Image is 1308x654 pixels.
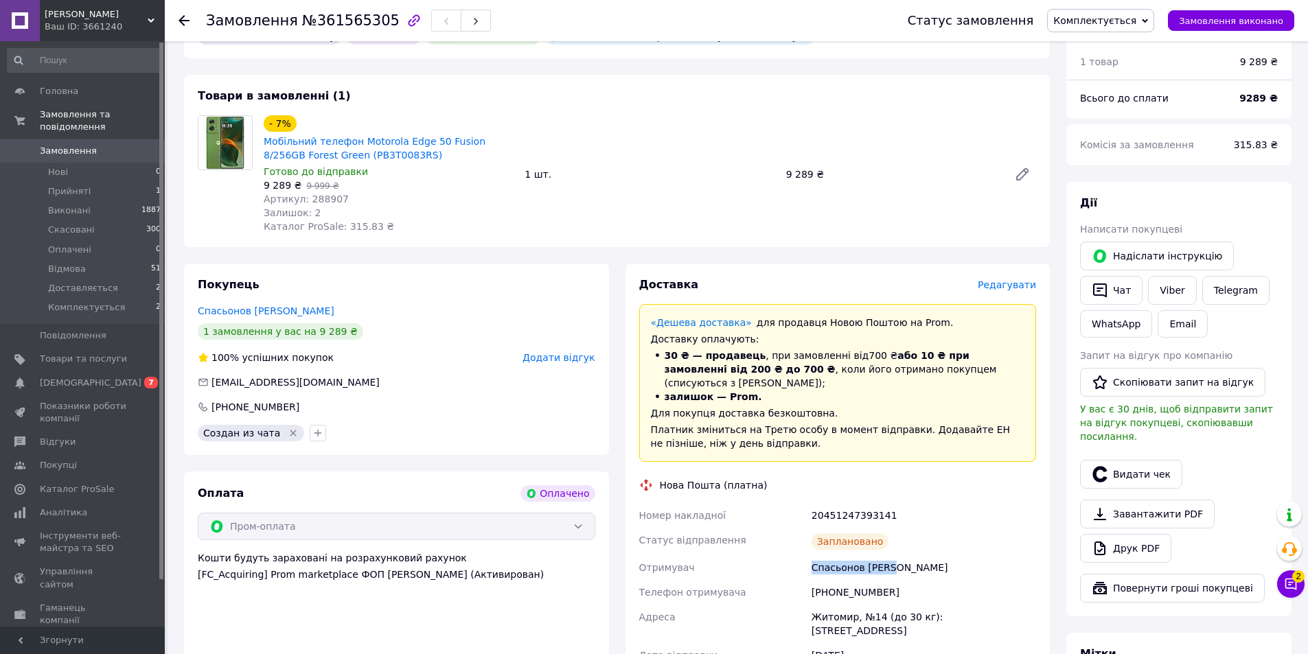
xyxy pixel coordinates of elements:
[1080,56,1118,67] span: 1 товар
[302,12,400,29] span: №361565305
[146,224,161,236] span: 300
[639,510,726,521] span: Номер накладної
[1080,350,1232,361] span: Запит на відгук про компанію
[1080,574,1265,603] button: Повернути гроші покупцеві
[651,406,1025,420] div: Для покупця доставка безкоштовна.
[264,115,297,132] div: - 7%
[198,89,351,102] span: Товари в замовленні (1)
[156,244,161,256] span: 0
[40,602,127,627] span: Гаманець компанії
[264,180,301,191] span: 9 289 ₴
[809,503,1039,528] div: 20451247393141
[520,485,595,502] div: Оплачено
[264,194,349,205] span: Артикул: 288907
[40,436,76,448] span: Відгуки
[1080,276,1143,305] button: Чат
[48,282,118,294] span: Доставляється
[48,224,95,236] span: Скасовані
[40,506,87,519] span: Аналітика
[264,166,368,177] span: Готово до відправки
[656,478,771,492] div: Нова Пошта (платна)
[639,587,746,598] span: Телефон отримувача
[48,244,91,256] span: Оплачені
[40,530,127,554] span: Інструменти веб-майстра та SEO
[781,165,1003,184] div: 9 289 ₴
[40,108,165,133] span: Замовлення та повідомлення
[1080,310,1152,338] a: WhatsApp
[908,14,1034,27] div: Статус замовлення
[203,428,280,439] span: Создан из чата
[1080,534,1171,563] a: Друк PDF
[1158,310,1208,338] button: Email
[156,166,161,178] span: 0
[812,533,889,550] div: Заплановано
[48,205,91,217] span: Виконані
[1009,161,1036,188] a: Редагувати
[1148,276,1196,305] a: Viber
[1179,16,1283,26] span: Замовлення виконано
[198,305,334,316] a: Спасьонов [PERSON_NAME]
[1277,570,1305,598] button: Чат з покупцем2
[651,332,1025,346] div: Доставку оплачують:
[40,145,97,157] span: Замовлення
[651,316,1025,329] div: для продавця Новою Поштою на Prom.
[523,352,595,363] span: Додати відгук
[156,282,161,294] span: 2
[809,555,1039,580] div: Спасьонов [PERSON_NAME]
[1292,570,1305,583] span: 2
[198,568,595,581] div: [FC_Acquiring] Prom marketplace ФОП [PERSON_NAME] (Активирован)
[651,317,752,328] a: «Дешева доставка»
[1239,93,1278,104] b: 9289 ₴
[48,166,68,178] span: Нові
[211,352,239,363] span: 100%
[639,562,695,573] span: Отримувач
[1080,368,1265,397] button: Скопіювати запит на відгук
[151,263,161,275] span: 51
[519,165,780,184] div: 1 шт.
[1080,224,1182,235] span: Написати покупцеві
[639,611,676,622] span: Адреса
[206,12,298,29] span: Замовлення
[1053,15,1136,26] span: Комплектується
[40,353,127,365] span: Товари та послуги
[264,221,394,232] span: Каталог ProSale: 315.83 ₴
[665,391,762,402] span: залишок — Prom.
[48,301,125,314] span: Комплектується
[198,551,595,581] div: Кошти будуть зараховані на розрахунковий рахунок
[40,483,114,495] span: Каталог ProSale
[665,350,766,361] span: 30 ₴ — продавець
[156,185,161,198] span: 1
[264,136,485,161] a: Мобільний телефон Motorola Edge 50 Fusion 8/256GB Forest Green (PB3T0083RS)
[48,263,86,275] span: Відмова
[639,535,746,546] span: Статус відправлення
[40,459,77,471] span: Покупці
[48,185,91,198] span: Прийняті
[211,377,380,388] span: [EMAIL_ADDRESS][DOMAIN_NAME]
[1080,196,1097,209] span: Дії
[1168,10,1294,31] button: Замовлення виконано
[198,116,252,170] img: Мобільний телефон Motorola Edge 50 Fusion 8/256GB Forest Green (PB3T0083RS)
[1080,139,1194,150] span: Комісія за замовлення
[288,428,299,439] svg: Видалити мітку
[1240,55,1278,69] div: 9 289 ₴
[40,565,127,590] span: Управління сайтом
[1080,404,1273,442] span: У вас є 30 днів, щоб відправити запит на відгук покупцеві, скопіювавши посилання.
[7,48,162,73] input: Пошук
[809,605,1039,643] div: Житомир, №14 (до 30 кг): [STREET_ADDRESS]
[144,377,158,388] span: 7
[198,323,363,340] div: 1 замовлення у вас на 9 289 ₴
[1234,139,1278,150] span: 315.83 ₴
[809,580,1039,605] div: [PHONE_NUMBER]
[198,351,334,364] div: успішних покупок
[1080,460,1182,489] button: Видати чек
[141,205,161,217] span: 1887
[210,400,301,414] div: [PHONE_NUMBER]
[45,21,165,33] div: Ваш ID: 3661240
[40,329,106,342] span: Повідомлення
[1202,276,1270,305] a: Telegram
[639,278,699,291] span: Доставка
[198,487,244,500] span: Оплата
[1080,500,1215,528] a: Завантажити PDF
[40,377,141,389] span: [DEMOGRAPHIC_DATA]
[651,423,1025,450] div: Платник зміниться на Третю особу в момент відправки. Додавайте ЕН не пізніше, ніж у день відправки.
